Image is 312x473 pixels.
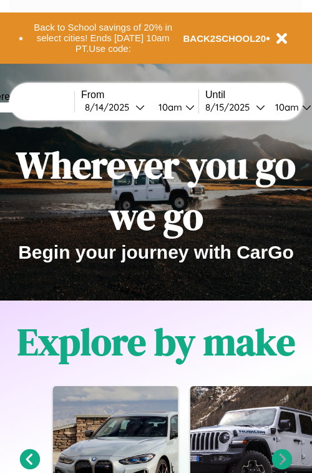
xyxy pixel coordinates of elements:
div: 10am [152,101,185,113]
button: 8/14/2025 [81,101,149,114]
button: 10am [149,101,198,114]
label: From [81,89,198,101]
div: 10am [269,101,302,113]
b: BACK2SCHOOL20 [183,33,266,44]
div: 8 / 14 / 2025 [85,101,135,113]
div: 8 / 15 / 2025 [205,101,256,113]
h1: Explore by make [17,316,295,367]
button: Back to School savings of 20% in select cities! Ends [DATE] 10am PT.Use code: [23,19,183,57]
